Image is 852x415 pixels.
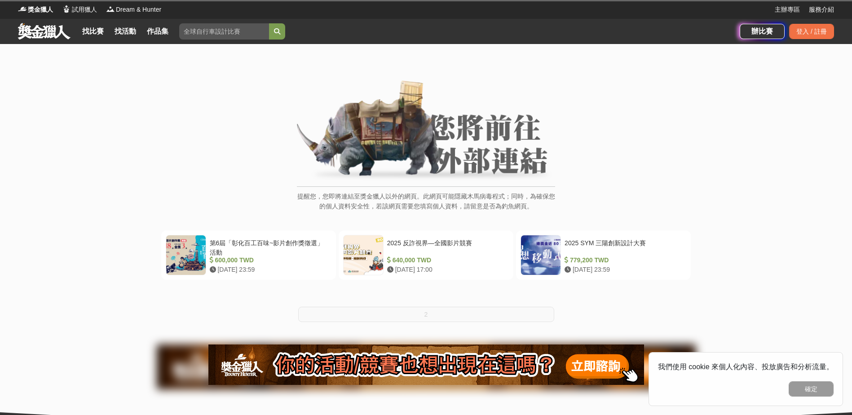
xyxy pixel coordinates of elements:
[565,238,683,256] div: 2025 SYM 三陽創新設計大賽
[387,265,505,274] div: [DATE] 17:00
[208,344,644,385] img: 905fc34d-8193-4fb2-a793-270a69788fd0.png
[161,230,336,280] a: 第6屆「彰化百工百味~影片創作獎徵選」活動 600,000 TWD [DATE] 23:59
[339,230,513,280] a: 2025 反詐視界—全國影片競賽 640,000 TWD [DATE] 17:00
[116,5,161,14] span: Dream & Hunter
[179,23,269,40] input: 全球自行車設計比賽
[387,238,505,256] div: 2025 反詐視界—全國影片競賽
[18,5,53,14] a: Logo獎金獵人
[62,5,97,14] a: Logo試用獵人
[18,4,27,13] img: Logo
[210,238,328,256] div: 第6屆「彰化百工百味~影片創作獎徵選」活動
[740,24,785,39] a: 辦比賽
[62,4,71,13] img: Logo
[809,5,834,14] a: 服務介紹
[111,25,140,38] a: 找活動
[106,4,115,13] img: Logo
[775,5,800,14] a: 主辦專區
[298,307,554,322] button: 2
[658,363,834,371] span: 我們使用 cookie 來個人化內容、投放廣告和分析流量。
[297,191,555,221] p: 提醒您，您即將連結至獎金獵人以外的網頁。此網頁可能隱藏木馬病毒程式；同時，為確保您的個人資料安全性，若該網頁需要您填寫個人資料，請留意是否為釣魚網頁。
[210,265,328,274] div: [DATE] 23:59
[72,5,97,14] span: 試用獵人
[516,230,691,280] a: 2025 SYM 三陽創新設計大賽 779,200 TWD [DATE] 23:59
[79,25,107,38] a: 找比賽
[106,5,161,14] a: LogoDream & Hunter
[297,80,555,182] img: External Link Banner
[789,381,834,397] button: 確定
[143,25,172,38] a: 作品集
[789,24,834,39] div: 登入 / 註冊
[28,5,53,14] span: 獎金獵人
[387,256,505,265] div: 640,000 TWD
[565,265,683,274] div: [DATE] 23:59
[210,256,328,265] div: 600,000 TWD
[565,256,683,265] div: 779,200 TWD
